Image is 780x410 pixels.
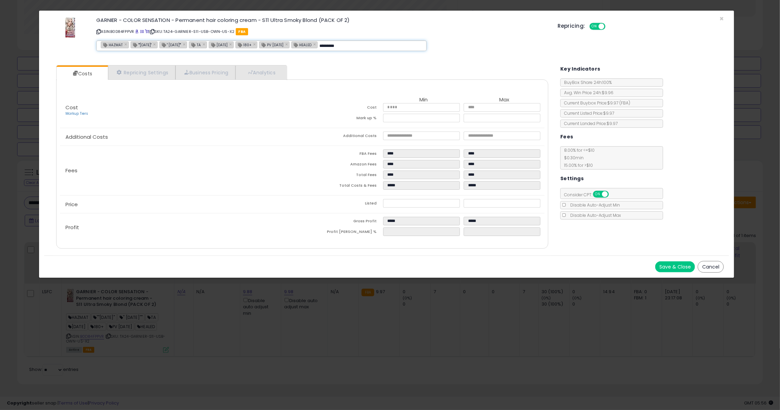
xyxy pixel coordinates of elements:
span: Avg. Win Price 24h: $9.96 [561,90,613,96]
span: ""[DATE]" [131,42,151,48]
h5: Settings [560,174,584,183]
h5: Repricing: [558,23,585,29]
span: 8.00 % for <= $10 [561,147,595,168]
span: $9.97 [607,100,630,106]
a: Business Pricing [175,65,235,79]
span: ON [594,191,602,197]
span: 15.00 % for > $10 [561,162,593,168]
th: Max [464,97,545,103]
a: × [203,41,207,47]
span: ON [590,24,599,29]
td: Total Costs & Fees [302,181,383,192]
a: Your listing only [145,29,149,34]
span: [DATE] [209,42,228,48]
span: HEALED [292,42,312,48]
a: Costs [57,67,107,80]
p: Additional Costs [60,134,302,140]
td: Listed [302,199,383,210]
span: PV [DATE] [259,42,283,48]
a: × [229,41,233,47]
span: ( FBA ) [619,100,630,106]
span: Disable Auto-Adjust Max [567,212,621,218]
a: Markup Tiers [65,111,88,116]
a: × [183,41,187,47]
td: Total Fees [302,171,383,181]
a: × [313,41,317,47]
span: Current Listed Price: $9.97 [561,110,614,116]
td: Profit [PERSON_NAME] % [302,227,383,238]
span: TA [189,42,201,48]
p: Cost [60,105,302,116]
a: × [285,41,289,47]
span: Disable Auto-Adjust Min [567,202,620,208]
a: Repricing Settings [108,65,176,79]
span: × [719,14,724,24]
span: 180+ [236,42,252,48]
a: Analytics [235,65,286,79]
a: BuyBox page [135,29,139,34]
p: Profit [60,225,302,230]
h5: Fees [560,133,573,141]
button: Cancel [698,261,724,273]
span: Current Buybox Price: [561,100,630,106]
td: Cost [302,103,383,114]
td: Gross Profit [302,217,383,227]
span: FBA [236,28,248,35]
span: OFF [604,24,615,29]
span: Current Landed Price: $9.97 [561,121,618,126]
th: Min [383,97,464,103]
span: OFF [608,191,619,197]
p: ASIN: B0D84FPPVR | SKU: TA24-GARNIER-S11-USB-OWN-US-X2 [96,26,547,37]
td: Amazon Fees [302,160,383,171]
td: FBA Fees [302,149,383,160]
p: Price [60,202,302,207]
span: HAZMAT [101,42,123,48]
h3: GARNIER - COLOR SENSATION - Permanent hair coloring cream - S11 Ultra Smoky Blond (PACK OF 2) [96,17,547,23]
td: Additional Costs [302,132,383,142]
a: All offer listings [140,29,144,34]
span: Consider CPT: [561,192,618,198]
span: " [DATE]"" [160,42,181,48]
a: × [124,41,129,47]
a: × [153,41,157,47]
img: 41PMOvi3BqL._SL60_.jpg [64,17,76,38]
span: $0.30 min [561,155,584,161]
td: Mark up % [302,114,383,124]
a: × [253,41,257,47]
h5: Key Indicators [560,65,600,73]
span: BuyBox Share 24h: 100% [561,79,612,85]
p: Fees [60,168,302,173]
button: Save & Close [655,261,695,272]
